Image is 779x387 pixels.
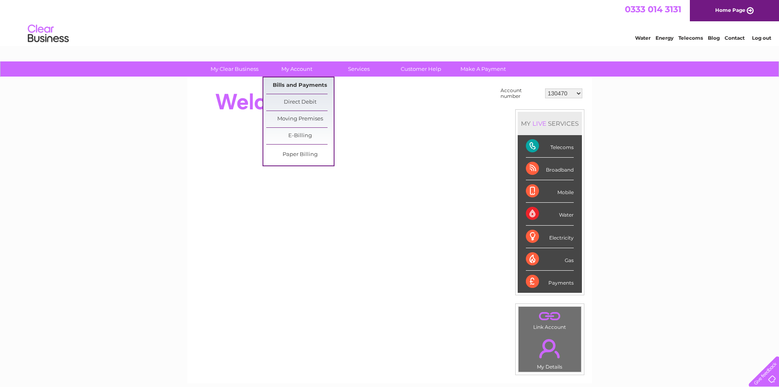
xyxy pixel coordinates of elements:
[635,35,651,41] a: Water
[752,35,771,41] a: Log out
[266,77,334,94] a: Bills and Payments
[263,61,330,77] a: My Account
[526,158,574,180] div: Broadband
[526,203,574,225] div: Water
[197,5,583,40] div: Clear Business is a trading name of Verastar Limited (registered in [GEOGRAPHIC_DATA] No. 3667643...
[526,135,574,158] div: Telecoms
[518,306,581,332] td: Link Account
[498,86,543,101] td: Account number
[526,226,574,248] div: Electricity
[625,4,681,14] a: 0333 014 3131
[325,61,393,77] a: Services
[526,271,574,293] div: Payments
[678,35,703,41] a: Telecoms
[266,147,334,163] a: Paper Billing
[526,248,574,271] div: Gas
[266,128,334,144] a: E-Billing
[449,61,517,77] a: Make A Payment
[521,309,579,323] a: .
[725,35,745,41] a: Contact
[201,61,268,77] a: My Clear Business
[387,61,455,77] a: Customer Help
[266,111,334,127] a: Moving Premises
[531,120,548,127] div: LIVE
[526,180,574,203] div: Mobile
[521,334,579,363] a: .
[518,332,581,372] td: My Details
[656,35,673,41] a: Energy
[27,21,69,46] img: logo.png
[266,94,334,111] a: Direct Debit
[518,112,582,135] div: MY SERVICES
[708,35,720,41] a: Blog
